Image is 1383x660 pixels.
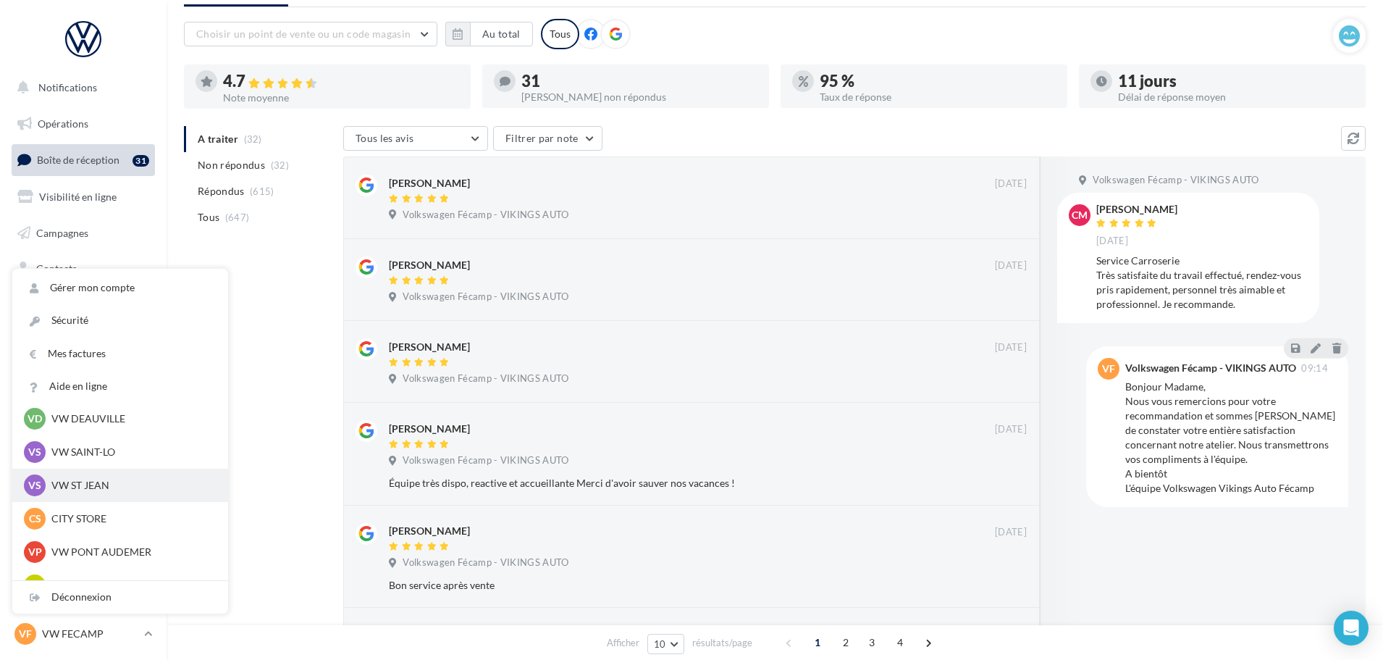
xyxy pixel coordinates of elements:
[1301,364,1328,373] span: 09:14
[29,511,41,526] span: CS
[223,73,459,90] div: 4.7
[9,182,158,212] a: Visibilité en ligne
[647,634,684,654] button: 10
[692,636,752,650] span: résultats/page
[1118,92,1354,102] div: Délai de réponse moyen
[9,362,158,404] a: PLV et print personnalisable
[1096,254,1308,312] div: Service Carroserie Très satisfaite du travail effectué, rendez-vous pris rapidement, personnel tr...
[820,92,1056,102] div: Taux de réponse
[521,73,757,89] div: 31
[995,423,1027,436] span: [DATE]
[51,445,211,459] p: VW SAINT-LO
[995,177,1027,191] span: [DATE]
[860,631,883,654] span: 3
[9,410,158,453] a: Campagnes DataOnDemand
[12,620,155,648] a: VF VW FECAMP
[51,545,211,559] p: VW PONT AUDEMER
[806,631,829,654] span: 1
[223,93,459,103] div: Note moyenne
[356,132,414,144] span: Tous les avis
[389,524,470,538] div: [PERSON_NAME]
[9,218,158,248] a: Campagnes
[51,511,211,526] p: CITY STORE
[225,212,250,223] span: (647)
[184,22,437,46] button: Choisir un point de vente ou un code magasin
[888,631,912,654] span: 4
[389,578,933,593] div: Bon service après vente
[198,210,219,225] span: Tous
[51,478,211,493] p: VW ST JEAN
[493,126,602,151] button: Filtrer par note
[9,290,158,320] a: Médiathèque
[389,422,470,436] div: [PERSON_NAME]
[1072,208,1088,222] span: CM
[470,22,533,46] button: Au total
[1093,174,1258,187] span: Volkswagen Fécamp - VIKINGS AUTO
[198,158,265,172] span: Non répondus
[1125,363,1296,373] div: Volkswagen Fécamp - VIKINGS AUTO
[445,22,533,46] button: Au total
[28,478,41,493] span: VS
[403,454,568,467] span: Volkswagen Fécamp - VIKINGS AUTO
[403,291,568,304] span: Volkswagen Fécamp - VIKINGS AUTO
[29,578,41,593] span: VL
[196,28,411,40] span: Choisir un point de vente ou un code magasin
[995,526,1027,539] span: [DATE]
[28,445,41,459] span: VS
[271,159,289,171] span: (32)
[1125,380,1337,496] div: Bonjour Madame, Nous vous remercions pour votre recommandation et sommes [PERSON_NAME] de constat...
[654,638,666,650] span: 10
[9,144,158,175] a: Boîte de réception31
[36,226,88,238] span: Campagnes
[541,19,579,49] div: Tous
[12,338,228,370] a: Mes factures
[343,126,488,151] button: Tous les avis
[28,545,42,559] span: VP
[28,412,42,426] span: VD
[42,627,138,641] p: VW FECAMP
[403,372,568,385] span: Volkswagen Fécamp - VIKINGS AUTO
[39,191,117,203] span: Visibilité en ligne
[12,581,228,614] div: Déconnexion
[521,92,757,102] div: [PERSON_NAME] non répondus
[607,636,639,650] span: Afficher
[250,185,274,197] span: (615)
[389,340,470,354] div: [PERSON_NAME]
[389,176,470,191] div: [PERSON_NAME]
[51,578,211,593] p: VW LISIEUX
[12,370,228,403] a: Aide en ligne
[19,627,32,641] span: VF
[995,341,1027,354] span: [DATE]
[1102,362,1115,376] span: VF
[198,184,245,199] span: Répondus
[389,258,470,272] div: [PERSON_NAME]
[1096,235,1128,248] span: [DATE]
[9,109,158,139] a: Opérations
[9,254,158,284] a: Contacts
[9,326,158,356] a: Calendrier
[1096,204,1177,214] div: [PERSON_NAME]
[834,631,857,654] span: 2
[9,72,152,103] button: Notifications
[389,476,933,490] div: Équipe très dispo, reactive et accueillante Merci d'avoir sauver nos vacances !
[820,73,1056,89] div: 95 %
[403,556,568,569] span: Volkswagen Fécamp - VIKINGS AUTO
[38,117,88,130] span: Opérations
[133,155,149,167] div: 31
[403,209,568,222] span: Volkswagen Fécamp - VIKINGS AUTO
[1334,611,1369,646] div: Open Intercom Messenger
[37,154,119,166] span: Boîte de réception
[1118,73,1354,89] div: 11 jours
[38,81,97,93] span: Notifications
[36,262,77,275] span: Contacts
[12,272,228,304] a: Gérer mon compte
[12,304,228,337] a: Sécurité
[51,412,211,426] p: VW DEAUVILLE
[995,259,1027,272] span: [DATE]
